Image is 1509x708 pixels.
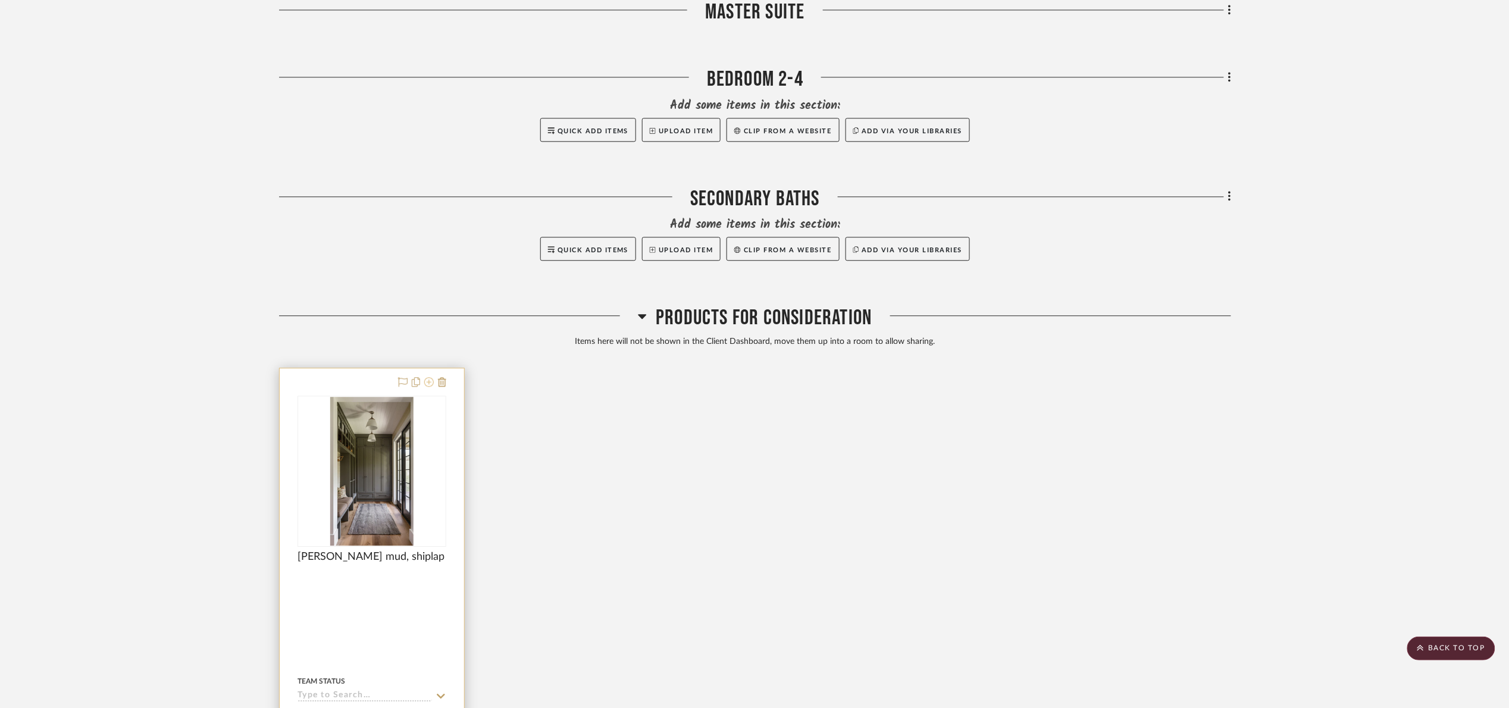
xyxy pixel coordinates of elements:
[656,305,872,331] span: Products For Consideration
[558,247,629,253] span: Quick Add Items
[279,98,1231,114] div: Add some items in this section:
[279,217,1231,233] div: Add some items in this section:
[540,118,637,142] button: Quick Add Items
[298,691,432,702] input: Type to Search…
[846,118,970,142] button: Add via your libraries
[558,128,629,134] span: Quick Add Items
[1407,637,1495,660] scroll-to-top-button: BACK TO TOP
[642,237,721,261] button: Upload Item
[540,237,637,261] button: Quick Add Items
[727,237,839,261] button: Clip from a website
[279,336,1231,349] div: Items here will not be shown in the Client Dashboard, move them up into a room to allow sharing.
[298,550,444,563] span: [PERSON_NAME] mud, shiplap
[642,118,721,142] button: Upload Item
[330,397,414,546] img: moody mud, shiplap
[727,118,839,142] button: Clip from a website
[846,237,970,261] button: Add via your libraries
[298,676,345,687] div: Team Status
